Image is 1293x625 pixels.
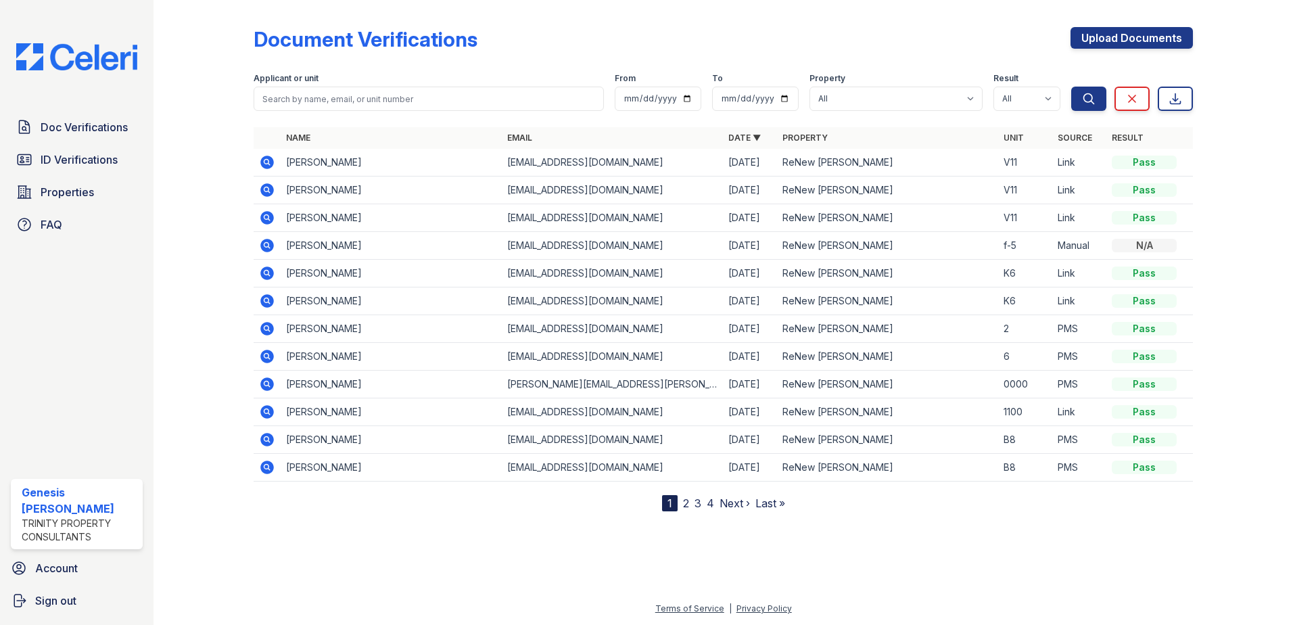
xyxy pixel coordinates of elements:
[281,149,502,177] td: [PERSON_NAME]
[41,184,94,200] span: Properties
[777,315,998,343] td: ReNew [PERSON_NAME]
[777,204,998,232] td: ReNew [PERSON_NAME]
[41,216,62,233] span: FAQ
[502,232,723,260] td: [EMAIL_ADDRESS][DOMAIN_NAME]
[998,260,1052,287] td: K6
[712,73,723,84] label: To
[1112,350,1177,363] div: Pass
[254,73,319,84] label: Applicant or unit
[1112,183,1177,197] div: Pass
[695,496,701,510] a: 3
[11,179,143,206] a: Properties
[728,133,761,143] a: Date ▼
[41,152,118,168] span: ID Verifications
[281,287,502,315] td: [PERSON_NAME]
[1052,426,1106,454] td: PMS
[507,133,532,143] a: Email
[281,260,502,287] td: [PERSON_NAME]
[11,114,143,141] a: Doc Verifications
[1112,239,1177,252] div: N/A
[502,371,723,398] td: [PERSON_NAME][EMAIL_ADDRESS][PERSON_NAME][DOMAIN_NAME]
[777,232,998,260] td: ReNew [PERSON_NAME]
[723,454,777,482] td: [DATE]
[998,204,1052,232] td: V11
[22,484,137,517] div: Genesis [PERSON_NAME]
[502,177,723,204] td: [EMAIL_ADDRESS][DOMAIN_NAME]
[1112,461,1177,474] div: Pass
[723,204,777,232] td: [DATE]
[1052,287,1106,315] td: Link
[22,517,137,544] div: Trinity Property Consultants
[615,73,636,84] label: From
[11,211,143,238] a: FAQ
[777,287,998,315] td: ReNew [PERSON_NAME]
[998,232,1052,260] td: f-5
[998,371,1052,398] td: 0000
[1052,204,1106,232] td: Link
[993,73,1018,84] label: Result
[1052,343,1106,371] td: PMS
[777,149,998,177] td: ReNew [PERSON_NAME]
[1112,294,1177,308] div: Pass
[502,398,723,426] td: [EMAIL_ADDRESS][DOMAIN_NAME]
[41,119,128,135] span: Doc Verifications
[281,454,502,482] td: [PERSON_NAME]
[1052,260,1106,287] td: Link
[281,426,502,454] td: [PERSON_NAME]
[1112,405,1177,419] div: Pass
[683,496,689,510] a: 2
[5,43,148,70] img: CE_Logo_Blue-a8612792a0a2168367f1c8372b55b34899dd931a85d93a1a3d3e32e68fde9ad4.png
[723,371,777,398] td: [DATE]
[723,398,777,426] td: [DATE]
[707,496,714,510] a: 4
[281,204,502,232] td: [PERSON_NAME]
[723,232,777,260] td: [DATE]
[1052,177,1106,204] td: Link
[281,232,502,260] td: [PERSON_NAME]
[777,260,998,287] td: ReNew [PERSON_NAME]
[502,204,723,232] td: [EMAIL_ADDRESS][DOMAIN_NAME]
[5,587,148,614] a: Sign out
[502,426,723,454] td: [EMAIL_ADDRESS][DOMAIN_NAME]
[720,496,750,510] a: Next ›
[729,603,732,614] div: |
[502,454,723,482] td: [EMAIL_ADDRESS][DOMAIN_NAME]
[777,398,998,426] td: ReNew [PERSON_NAME]
[998,398,1052,426] td: 1100
[254,27,477,51] div: Document Verifications
[662,495,678,511] div: 1
[1112,377,1177,391] div: Pass
[777,343,998,371] td: ReNew [PERSON_NAME]
[1058,133,1092,143] a: Source
[1052,398,1106,426] td: Link
[281,177,502,204] td: [PERSON_NAME]
[782,133,828,143] a: Property
[11,146,143,173] a: ID Verifications
[723,149,777,177] td: [DATE]
[281,371,502,398] td: [PERSON_NAME]
[35,593,76,609] span: Sign out
[655,603,724,614] a: Terms of Service
[1112,211,1177,225] div: Pass
[777,454,998,482] td: ReNew [PERSON_NAME]
[502,315,723,343] td: [EMAIL_ADDRESS][DOMAIN_NAME]
[723,177,777,204] td: [DATE]
[777,426,998,454] td: ReNew [PERSON_NAME]
[998,454,1052,482] td: B8
[1112,433,1177,446] div: Pass
[1052,454,1106,482] td: PMS
[1112,322,1177,335] div: Pass
[998,177,1052,204] td: V11
[723,260,777,287] td: [DATE]
[998,315,1052,343] td: 2
[502,343,723,371] td: [EMAIL_ADDRESS][DOMAIN_NAME]
[502,287,723,315] td: [EMAIL_ADDRESS][DOMAIN_NAME]
[35,560,78,576] span: Account
[1112,133,1144,143] a: Result
[723,343,777,371] td: [DATE]
[723,426,777,454] td: [DATE]
[254,87,604,111] input: Search by name, email, or unit number
[1052,371,1106,398] td: PMS
[1112,156,1177,169] div: Pass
